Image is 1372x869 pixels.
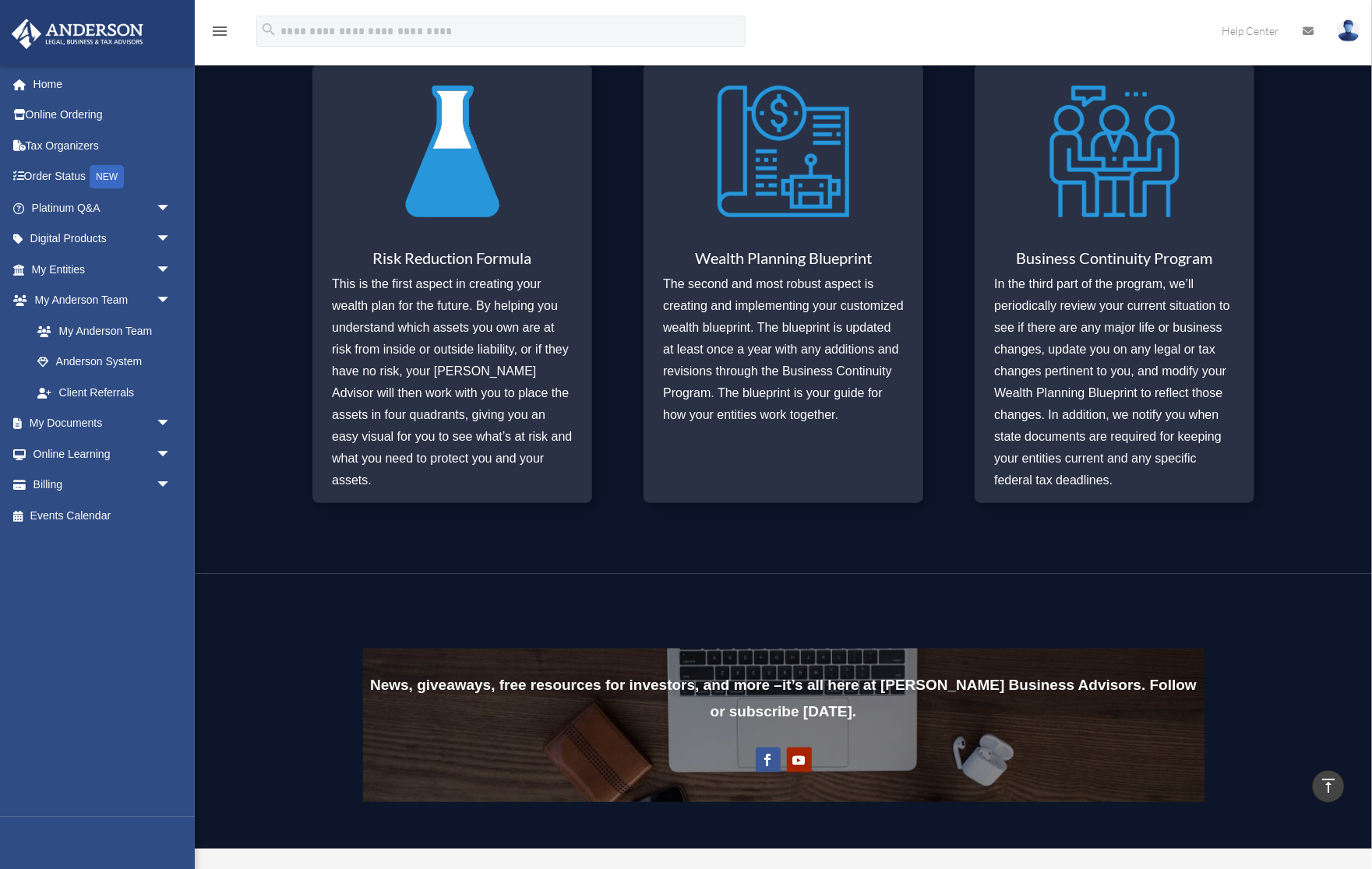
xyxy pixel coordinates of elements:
i: menu [210,22,229,40]
a: Anderson System [22,347,187,378]
img: User Pic [1337,19,1360,42]
p: The second and most robust aspect is creating and implementing your customized wealth blueprint. ... [663,273,904,426]
span: arrow_drop_down [156,285,187,317]
span: arrow_drop_down [156,223,187,255]
a: My Entitiesarrow_drop_down [11,254,195,285]
img: Business Continuity Program [1049,76,1180,227]
span: arrow_drop_down [156,254,187,286]
span: arrow_drop_down [156,192,187,224]
a: Digital Productsarrow_drop_down [11,223,195,255]
a: Follow on Facebook [756,748,781,772]
span: arrow_drop_down [156,408,187,440]
a: Online Ordering [11,100,195,131]
a: My Anderson Team [22,315,195,347]
a: Follow on Youtube [787,748,812,772]
img: Risk Reduction Formula [386,76,518,227]
a: Platinum Q&Aarrow_drop_down [11,192,195,223]
h3: Wealth Planning Blueprint [663,250,904,273]
i: search [260,21,277,38]
p: This is the first aspect in creating your wealth plan for the future. By helping you understand w... [332,273,573,491]
a: My Documentsarrow_drop_down [11,408,195,439]
a: Tax Organizers [11,130,195,161]
h3: Risk Reduction Formula [332,250,573,273]
a: Home [11,69,195,100]
a: My Anderson Teamarrow_drop_down [11,285,195,316]
a: vertical_align_top [1312,770,1345,803]
div: NEW [90,165,124,188]
a: Client Referrals [22,377,195,408]
span: arrow_drop_down [156,470,187,501]
img: Anderson Advisors Platinum Portal [7,19,148,49]
a: Order StatusNEW [11,161,195,193]
img: Wealth Planning Blueprint [718,76,849,227]
a: Events Calendar [11,500,195,531]
p: In the third part of the program, we’ll periodically review your current situation to see if ther... [994,273,1235,491]
h3: Business Continuity Program [994,250,1235,273]
a: Online Learningarrow_drop_down [11,438,195,470]
i: vertical_align_top [1319,776,1338,795]
b: News, giveaways, free resources for investors, and more – it’s all here at [PERSON_NAME] Business... [370,677,1197,719]
a: menu [210,27,229,40]
a: Billingarrow_drop_down [11,470,195,501]
span: arrow_drop_down [156,438,187,470]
